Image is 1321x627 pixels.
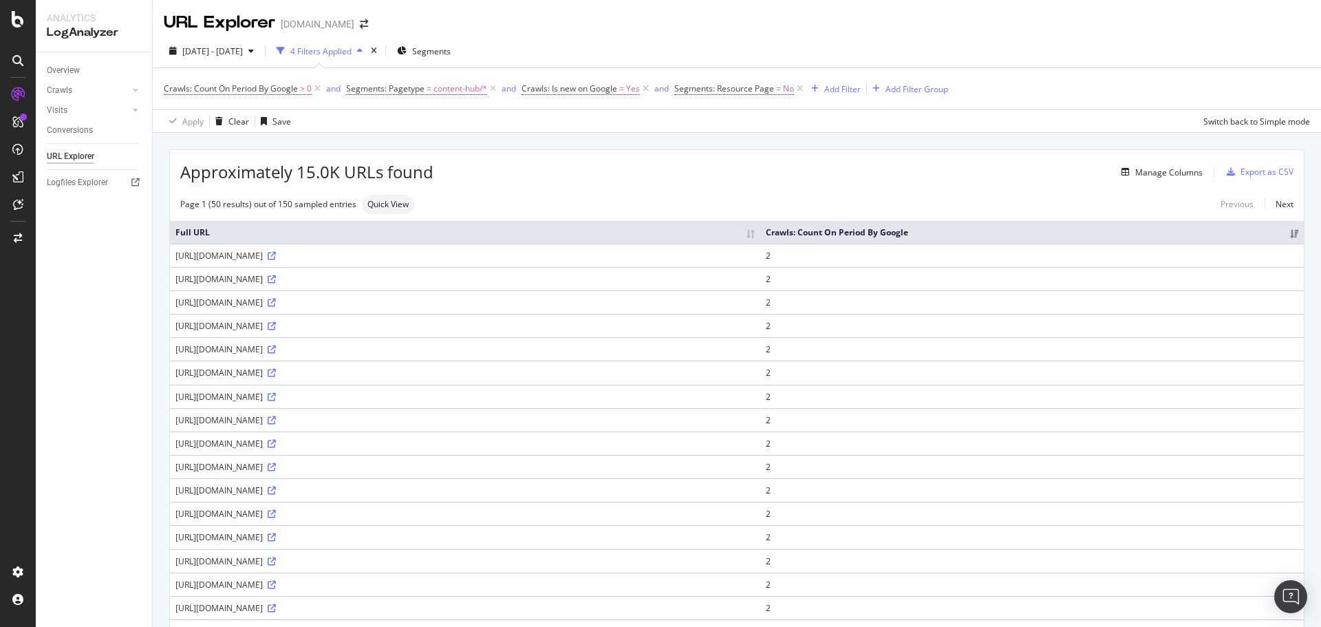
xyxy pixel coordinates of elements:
[180,198,356,210] div: Page 1 (50 results) out of 150 sampled entries
[228,116,249,127] div: Clear
[674,83,774,94] span: Segments: Resource Page
[47,83,129,98] a: Crawls
[502,82,516,95] button: and
[522,83,617,94] span: Crawls: Is new on Google
[760,290,1304,314] td: 2
[1241,166,1293,178] div: Export as CSV
[182,116,204,127] div: Apply
[164,83,298,94] span: Crawls: Count On Period By Google
[760,337,1304,361] td: 2
[47,176,108,190] div: Logfiles Explorer
[281,17,354,31] div: [DOMAIN_NAME]
[885,83,948,95] div: Add Filter Group
[47,149,142,164] a: URL Explorer
[175,438,755,449] div: [URL][DOMAIN_NAME]
[760,408,1304,432] td: 2
[255,110,291,132] button: Save
[362,195,414,214] div: neutral label
[654,82,669,95] button: and
[47,123,142,138] a: Conversions
[1116,164,1203,180] button: Manage Columns
[47,63,142,78] a: Overview
[760,455,1304,478] td: 2
[619,83,624,94] span: =
[175,531,755,543] div: [URL][DOMAIN_NAME]
[164,11,275,34] div: URL Explorer
[170,221,760,244] th: Full URL: activate to sort column ascending
[175,367,755,379] div: [URL][DOMAIN_NAME]
[1265,194,1293,214] a: Next
[175,273,755,285] div: [URL][DOMAIN_NAME]
[175,461,755,473] div: [URL][DOMAIN_NAME]
[760,502,1304,525] td: 2
[760,385,1304,408] td: 2
[760,244,1304,267] td: 2
[175,579,755,591] div: [URL][DOMAIN_NAME]
[368,44,380,58] div: times
[391,40,456,62] button: Segments
[760,314,1304,337] td: 2
[175,391,755,403] div: [URL][DOMAIN_NAME]
[47,103,67,118] div: Visits
[806,81,861,97] button: Add Filter
[433,79,487,98] span: content-hub/*
[1274,580,1307,613] div: Open Intercom Messenger
[175,485,755,496] div: [URL][DOMAIN_NAME]
[47,11,141,25] div: Analytics
[783,79,794,98] span: No
[272,116,291,127] div: Save
[502,83,516,94] div: and
[760,525,1304,549] td: 2
[300,83,305,94] span: >
[760,549,1304,573] td: 2
[47,25,141,41] div: LogAnalyzer
[326,82,341,95] button: and
[175,414,755,426] div: [URL][DOMAIN_NAME]
[776,83,781,94] span: =
[760,361,1304,384] td: 2
[824,83,861,95] div: Add Filter
[210,110,249,132] button: Clear
[1135,167,1203,178] div: Manage Columns
[47,176,142,190] a: Logfiles Explorer
[1203,116,1310,127] div: Switch back to Simple mode
[175,297,755,308] div: [URL][DOMAIN_NAME]
[307,79,312,98] span: 0
[760,596,1304,619] td: 2
[182,45,243,57] span: [DATE] - [DATE]
[326,83,341,94] div: and
[760,573,1304,596] td: 2
[164,110,204,132] button: Apply
[175,320,755,332] div: [URL][DOMAIN_NAME]
[427,83,431,94] span: =
[760,478,1304,502] td: 2
[180,160,433,184] span: Approximately 15.0K URLs found
[654,83,669,94] div: and
[367,200,409,209] span: Quick View
[1198,110,1310,132] button: Switch back to Simple mode
[360,19,368,29] div: arrow-right-arrow-left
[175,250,755,262] div: [URL][DOMAIN_NAME]
[626,79,640,98] span: Yes
[346,83,425,94] span: Segments: Pagetype
[47,103,129,118] a: Visits
[47,63,80,78] div: Overview
[175,343,755,355] div: [URL][DOMAIN_NAME]
[47,123,93,138] div: Conversions
[175,555,755,567] div: [URL][DOMAIN_NAME]
[760,221,1304,244] th: Crawls: Count On Period By Google: activate to sort column ascending
[412,45,451,57] span: Segments
[164,40,259,62] button: [DATE] - [DATE]
[760,432,1304,455] td: 2
[290,45,352,57] div: 4 Filters Applied
[175,508,755,520] div: [URL][DOMAIN_NAME]
[47,149,94,164] div: URL Explorer
[47,83,72,98] div: Crawls
[1221,161,1293,183] button: Export as CSV
[760,267,1304,290] td: 2
[175,602,755,614] div: [URL][DOMAIN_NAME]
[271,40,368,62] button: 4 Filters Applied
[867,81,948,97] button: Add Filter Group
